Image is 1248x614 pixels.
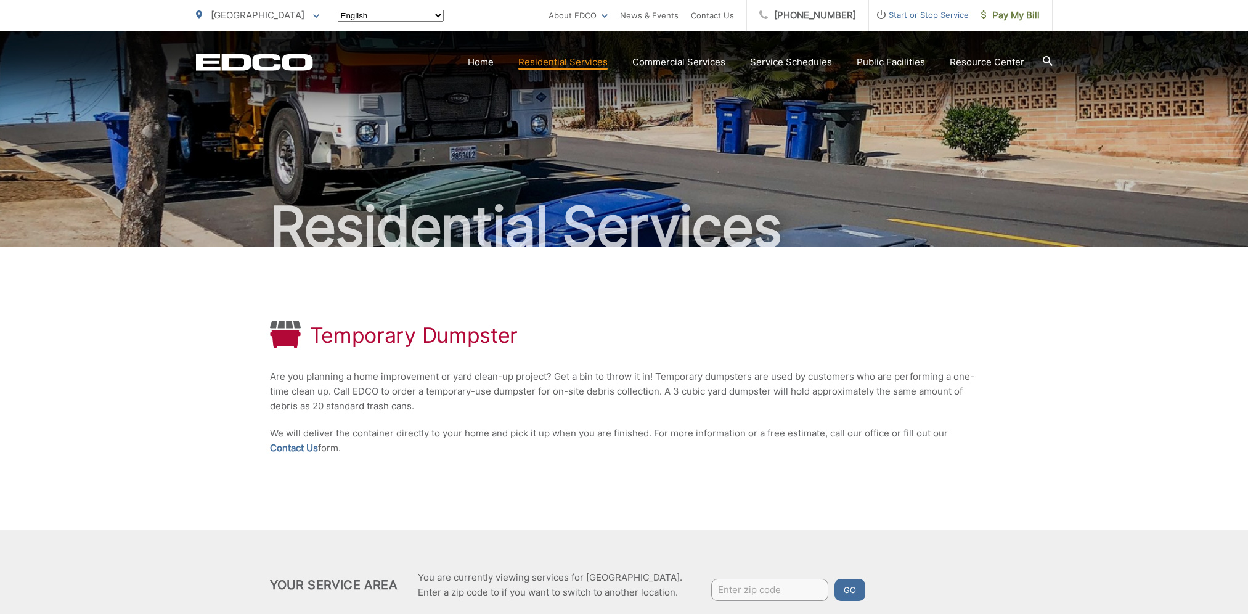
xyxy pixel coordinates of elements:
span: [GEOGRAPHIC_DATA] [211,9,304,21]
h2: Your Service Area [270,578,398,592]
select: Select a language [338,10,444,22]
a: Resource Center [950,55,1024,70]
a: News & Events [620,8,679,23]
a: Commercial Services [632,55,725,70]
input: Enter zip code [711,579,828,601]
a: Contact Us [691,8,734,23]
a: Public Facilities [857,55,925,70]
span: Pay My Bill [981,8,1040,23]
h2: Residential Services [196,196,1053,258]
a: EDCD logo. Return to the homepage. [196,54,313,71]
p: We will deliver the container directly to your home and pick it up when you are finished. For mor... [270,426,979,456]
button: Go [834,579,865,601]
p: Are you planning a home improvement or yard clean-up project? Get a bin to throw it in! Temporary... [270,369,979,414]
a: Service Schedules [750,55,832,70]
h1: Temporary Dumpster [310,323,518,348]
a: About EDCO [549,8,608,23]
a: Contact Us [270,441,318,456]
a: Residential Services [518,55,608,70]
a: Home [468,55,494,70]
p: You are currently viewing services for [GEOGRAPHIC_DATA]. Enter a zip code to if you want to swit... [418,570,682,600]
